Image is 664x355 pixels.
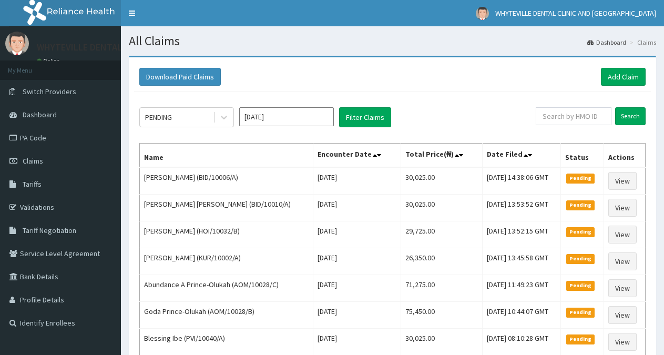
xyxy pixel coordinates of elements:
[401,144,482,168] th: Total Price(₦)
[313,248,401,275] td: [DATE]
[313,144,401,168] th: Encounter Date
[608,252,637,270] a: View
[140,302,313,329] td: Goda Prince-Olukah (AOM/10028/B)
[566,254,595,263] span: Pending
[608,333,637,351] a: View
[566,200,595,210] span: Pending
[129,34,656,48] h1: All Claims
[608,306,637,324] a: View
[140,275,313,302] td: Abundance A Prince-Olukah (AOM/10028/C)
[608,199,637,217] a: View
[560,144,604,168] th: Status
[482,221,560,248] td: [DATE] 13:52:15 GMT
[482,144,560,168] th: Date Filed
[140,195,313,221] td: [PERSON_NAME] [PERSON_NAME] (BID/10010/A)
[140,167,313,195] td: [PERSON_NAME] (BID/10006/A)
[615,107,646,125] input: Search
[604,144,645,168] th: Actions
[313,167,401,195] td: [DATE]
[536,107,611,125] input: Search by HMO ID
[140,144,313,168] th: Name
[401,248,482,275] td: 26,350.00
[566,308,595,317] span: Pending
[627,38,656,47] li: Claims
[482,195,560,221] td: [DATE] 13:53:52 GMT
[601,68,646,86] a: Add Claim
[313,302,401,329] td: [DATE]
[476,7,489,20] img: User Image
[495,8,656,18] span: WHYTEVILLE DENTAL CLINIC AND [GEOGRAPHIC_DATA]
[587,38,626,47] a: Dashboard
[339,107,391,127] button: Filter Claims
[239,107,334,126] input: Select Month and Year
[608,226,637,244] a: View
[608,279,637,297] a: View
[313,275,401,302] td: [DATE]
[23,179,42,189] span: Tariffs
[482,275,560,302] td: [DATE] 11:49:23 GMT
[401,195,482,221] td: 30,025.00
[313,221,401,248] td: [DATE]
[23,110,57,119] span: Dashboard
[566,227,595,237] span: Pending
[482,248,560,275] td: [DATE] 13:45:58 GMT
[566,174,595,183] span: Pending
[145,112,172,123] div: PENDING
[401,275,482,302] td: 71,275.00
[482,167,560,195] td: [DATE] 14:38:06 GMT
[23,87,76,96] span: Switch Providers
[5,32,29,55] img: User Image
[140,248,313,275] td: [PERSON_NAME] (KUR/10002/A)
[566,281,595,290] span: Pending
[140,221,313,248] td: [PERSON_NAME] (HOI/10032/B)
[401,167,482,195] td: 30,025.00
[139,68,221,86] button: Download Paid Claims
[608,172,637,190] a: View
[401,302,482,329] td: 75,450.00
[313,195,401,221] td: [DATE]
[37,57,62,65] a: Online
[37,43,259,52] p: WHYTEVILLE DENTAL CLINIC AND [GEOGRAPHIC_DATA]
[23,156,43,166] span: Claims
[566,334,595,344] span: Pending
[401,221,482,248] td: 29,725.00
[23,226,76,235] span: Tariff Negotiation
[482,302,560,329] td: [DATE] 10:44:07 GMT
